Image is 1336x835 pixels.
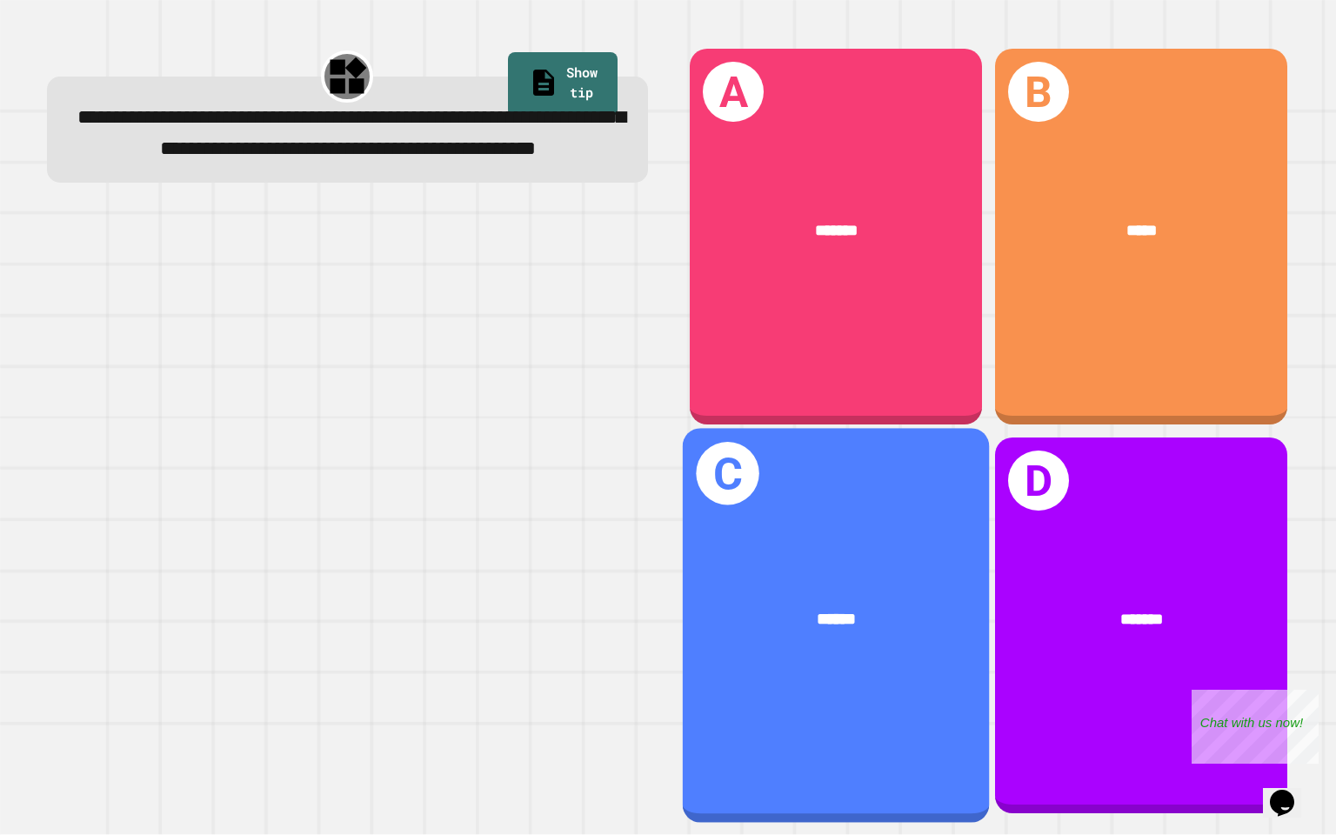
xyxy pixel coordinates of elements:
h1: B [1008,62,1068,122]
h1: C [697,442,760,505]
iframe: chat widget [1263,765,1319,818]
a: Show tip [508,52,618,117]
h1: A [703,62,763,122]
h1: D [1008,451,1068,511]
iframe: chat widget [1192,690,1319,764]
